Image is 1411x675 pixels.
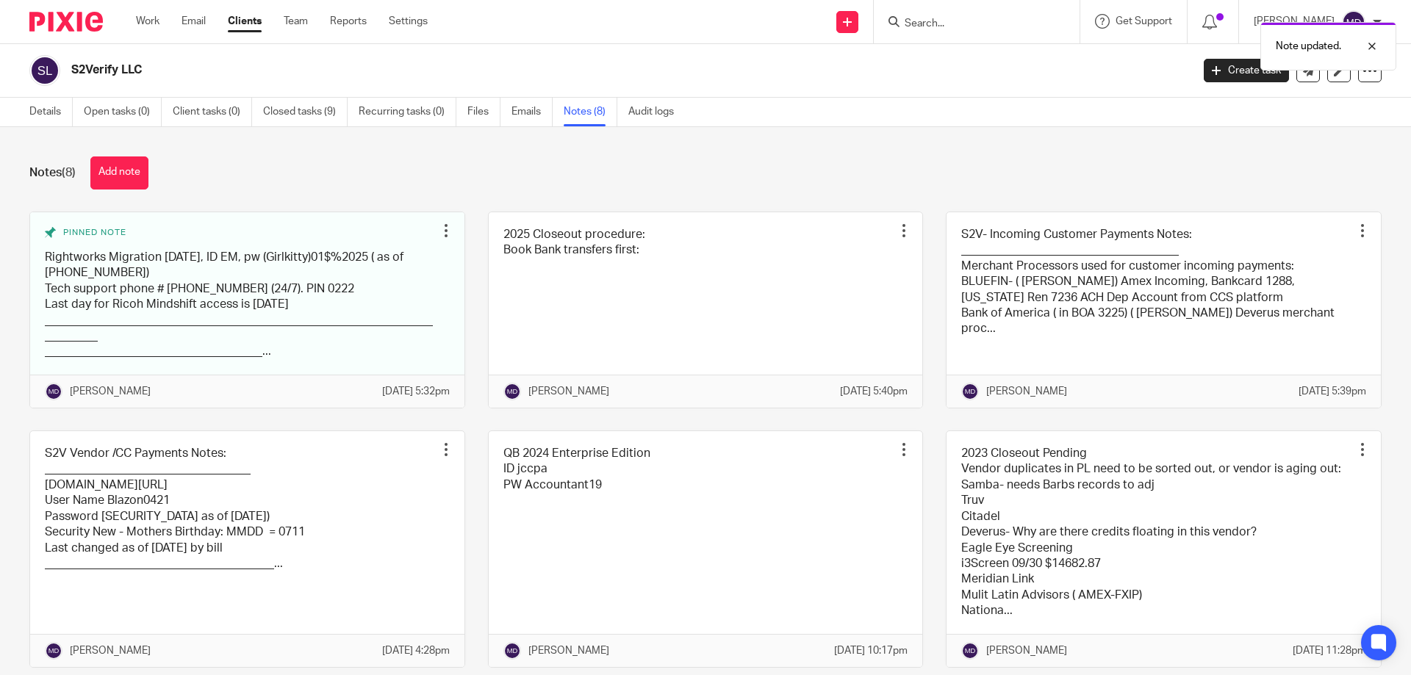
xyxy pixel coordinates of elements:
img: svg%3E [503,383,521,400]
a: Closed tasks (9) [263,98,348,126]
p: [PERSON_NAME] [70,384,151,399]
a: Open tasks (0) [84,98,162,126]
p: [PERSON_NAME] [986,384,1067,399]
p: [DATE] 4:28pm [382,643,450,658]
span: (8) [62,167,76,178]
p: [DATE] 11:28pm [1293,643,1366,658]
div: Pinned note [45,227,435,239]
img: svg%3E [503,642,521,660]
a: Recurring tasks (0) [359,98,456,126]
a: Email [182,14,206,29]
p: [PERSON_NAME] [986,643,1067,658]
a: Details [29,98,73,126]
a: Create task [1204,59,1289,82]
a: Clients [228,14,262,29]
img: svg%3E [29,55,60,86]
img: svg%3E [45,642,62,660]
p: [PERSON_NAME] [528,643,609,658]
a: Notes (8) [564,98,617,126]
p: [PERSON_NAME] [70,643,151,658]
button: Add note [90,156,148,189]
p: [PERSON_NAME] [528,384,609,399]
img: svg%3E [961,383,979,400]
a: Team [284,14,308,29]
img: svg%3E [45,383,62,400]
h1: Notes [29,165,76,181]
p: [DATE] 5:40pm [840,384,908,399]
a: Work [136,14,159,29]
a: Audit logs [628,98,685,126]
p: [DATE] 10:17pm [834,643,908,658]
h2: S2Verify LLC [71,62,960,78]
p: Note updated. [1276,39,1341,54]
a: Settings [389,14,428,29]
a: Emails [511,98,553,126]
p: [DATE] 5:32pm [382,384,450,399]
img: Pixie [29,12,103,32]
a: Reports [330,14,367,29]
img: svg%3E [1342,10,1365,34]
img: svg%3E [961,642,979,660]
p: [DATE] 5:39pm [1299,384,1366,399]
a: Files [467,98,500,126]
a: Client tasks (0) [173,98,252,126]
